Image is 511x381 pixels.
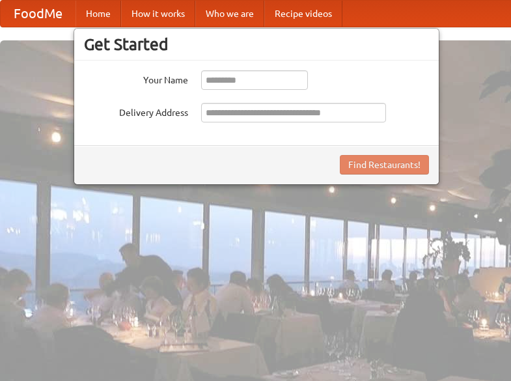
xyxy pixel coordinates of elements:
[195,1,264,27] a: Who we are
[84,35,429,54] h3: Get Started
[340,155,429,175] button: Find Restaurants!
[264,1,342,27] a: Recipe videos
[84,70,188,87] label: Your Name
[84,103,188,119] label: Delivery Address
[121,1,195,27] a: How it works
[76,1,121,27] a: Home
[1,1,76,27] a: FoodMe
